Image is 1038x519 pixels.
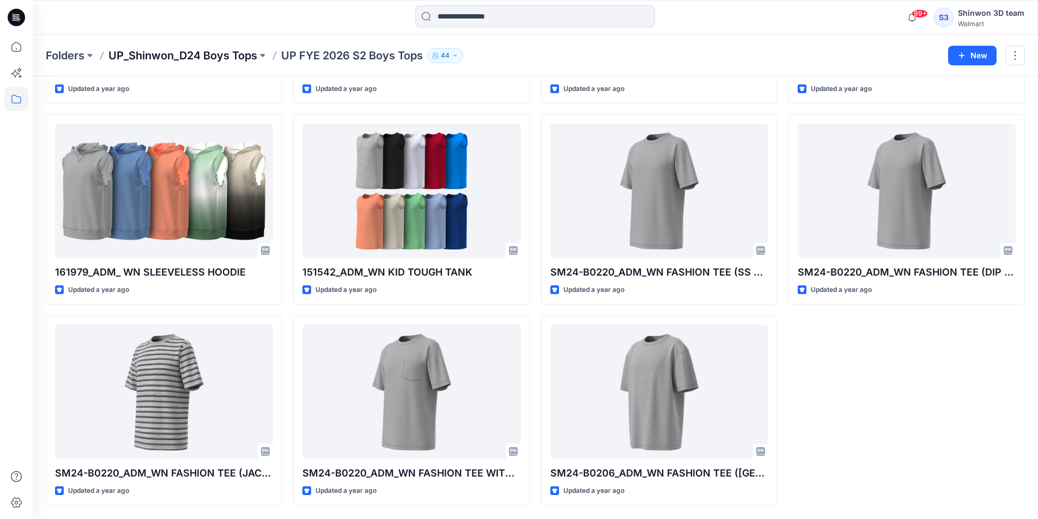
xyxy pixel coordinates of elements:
[912,9,928,18] span: 99+
[55,325,273,459] a: SM24-B0220_ADM_WN FASHION TEE (JACQUARD TEE)
[315,83,377,95] p: Updated a year ago
[563,83,624,95] p: Updated a year ago
[563,284,624,296] p: Updated a year ago
[68,83,129,95] p: Updated a year ago
[550,466,768,481] p: SM24-B0206_ADM_WN FASHION TEE ([GEOGRAPHIC_DATA])
[68,485,129,497] p: Updated a year ago
[302,466,520,481] p: SM24-B0220_ADM_WN FASHION TEE WITH POCKET
[55,265,273,280] p: 161979_ADM_ WN SLEEVELESS HOODIE
[55,466,273,481] p: SM24-B0220_ADM_WN FASHION TEE (JACQUARD TEE)
[427,48,463,63] button: 44
[68,284,129,296] p: Updated a year ago
[798,124,1016,258] a: SM24-B0220_ADM_WN FASHION TEE (DIP DYE TEE)
[302,124,520,258] a: 151542_ADM_WN KID TOUGH TANK
[108,48,257,63] a: UP_Shinwon_D24 Boys Tops
[441,50,450,62] p: 44
[550,325,768,459] a: SM24-B0206_ADM_WN FASHION TEE (CAMP TEE)
[550,265,768,280] p: SM24-B0220_ADM_WN FASHION TEE (SS SLUB TEE)
[811,284,872,296] p: Updated a year ago
[958,7,1024,20] div: Shinwon 3D team
[811,83,872,95] p: Updated a year ago
[934,8,954,27] div: S3
[302,325,520,459] a: SM24-B0220_ADM_WN FASHION TEE WITH POCKET
[948,46,997,65] button: New
[315,284,377,296] p: Updated a year ago
[798,265,1016,280] p: SM24-B0220_ADM_WN FASHION TEE (DIP DYE TEE)
[563,485,624,497] p: Updated a year ago
[46,48,84,63] a: Folders
[550,124,768,258] a: SM24-B0220_ADM_WN FASHION TEE (SS SLUB TEE)
[281,48,423,63] p: UP FYE 2026 S2 Boys Tops
[315,485,377,497] p: Updated a year ago
[55,124,273,258] a: 161979_ADM_ WN SLEEVELESS HOODIE
[958,20,1024,28] div: Walmart
[302,265,520,280] p: 151542_ADM_WN KID TOUGH TANK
